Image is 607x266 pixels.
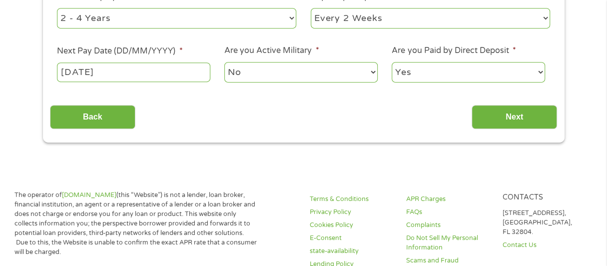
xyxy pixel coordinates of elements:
label: Are you Active Military [224,45,319,56]
label: Are you Paid by Direct Deposit [392,45,516,56]
a: Privacy Policy [310,207,394,217]
a: FAQs [406,207,491,217]
a: [DOMAIN_NAME] [62,191,116,199]
a: state-availability [310,246,394,256]
a: Terms & Conditions [310,194,394,204]
a: APR Charges [406,194,491,204]
label: Next Pay Date (DD/MM/YYYY) [57,46,182,56]
input: ---Click Here for Calendar --- [57,62,210,81]
p: [STREET_ADDRESS], [GEOGRAPHIC_DATA], FL 32804. [502,208,587,237]
input: Next [472,105,557,129]
a: E-Consent [310,233,394,243]
a: Contact Us [502,240,587,250]
a: Scams and Fraud [406,256,491,265]
a: Cookies Policy [310,220,394,230]
p: The operator of (this “Website”) is not a lender, loan broker, financial institution, an agent or... [14,190,259,256]
h4: Contacts [502,193,587,202]
a: Do Not Sell My Personal Information [406,233,491,252]
input: Back [50,105,135,129]
a: Complaints [406,220,491,230]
